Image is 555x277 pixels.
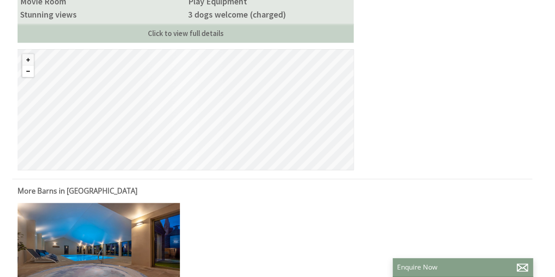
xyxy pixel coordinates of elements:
[22,54,34,65] button: Zoom in
[18,186,137,196] a: More Barns in [GEOGRAPHIC_DATA]
[22,65,34,77] button: Zoom out
[186,8,354,21] li: 3 dogs welcome (charged)
[18,24,354,43] a: Click to view full details
[397,263,529,272] p: Enquire Now
[18,49,354,170] canvas: Map
[18,8,186,21] li: Stunning views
